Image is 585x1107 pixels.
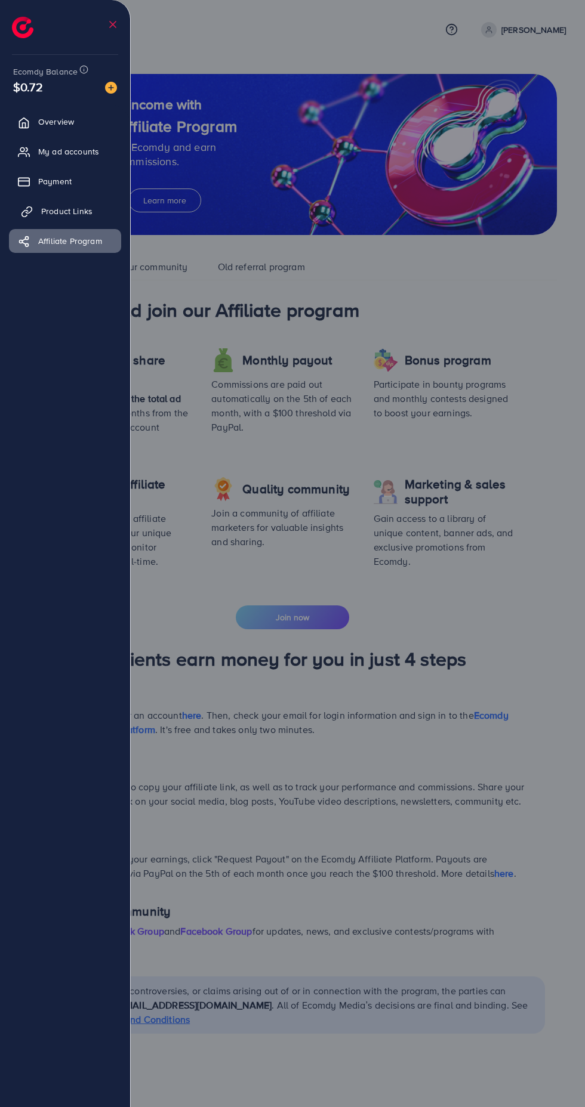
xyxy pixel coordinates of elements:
[9,199,121,223] a: Product Links
[13,78,43,95] span: $0.72
[38,235,102,247] span: Affiliate Program
[9,110,121,134] a: Overview
[41,205,93,217] span: Product Links
[9,229,121,253] a: Affiliate Program
[38,146,99,157] span: My ad accounts
[9,169,121,193] a: Payment
[13,66,78,78] span: Ecomdy Balance
[12,17,33,38] img: logo
[105,82,117,94] img: image
[534,1053,576,1098] iframe: Chat
[38,175,72,187] span: Payment
[38,116,74,128] span: Overview
[9,140,121,163] a: My ad accounts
